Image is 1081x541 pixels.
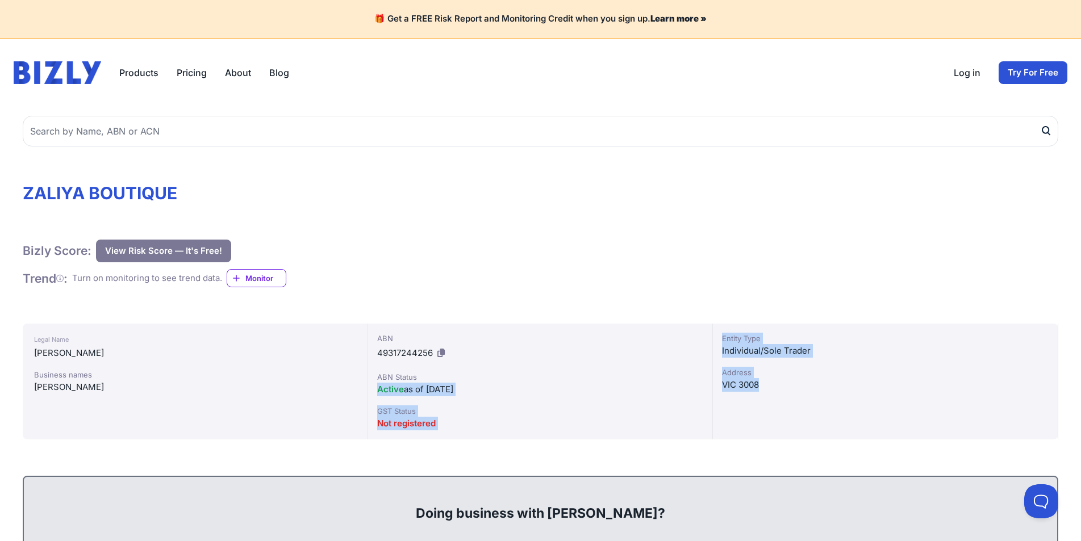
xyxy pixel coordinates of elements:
div: Doing business with [PERSON_NAME]? [35,486,1046,522]
div: Turn on monitoring to see trend data. [72,272,222,285]
h1: Bizly Score: [23,243,91,258]
span: Not registered [377,418,436,429]
div: ABN [377,333,704,344]
span: 49317244256 [377,347,433,358]
div: GST Status [377,405,704,417]
span: Monitor [245,272,286,284]
a: Try For Free [999,61,1067,84]
a: Monitor [227,269,286,287]
div: as of [DATE] [377,383,704,396]
div: ABN Status [377,371,704,383]
div: Business names [34,369,356,380]
button: View Risk Score — It's Free! [96,240,231,262]
h1: Trend : [23,271,68,286]
div: [PERSON_NAME] [34,380,356,394]
button: Products [119,66,158,79]
div: Individual/Sole Trader [722,344,1049,358]
a: About [225,66,251,79]
h4: 🎁 Get a FREE Risk Report and Monitoring Credit when you sign up. [14,14,1067,24]
a: Log in [954,66,980,79]
div: [PERSON_NAME] [34,346,356,360]
a: Blog [269,66,289,79]
div: Legal Name [34,333,356,346]
h1: ZALIYA BOUTIQUE [23,183,1058,203]
div: Entity Type [722,333,1049,344]
a: Learn more » [650,13,707,24]
div: Address [722,367,1049,378]
div: VIC 3008 [722,378,1049,392]
input: Search by Name, ABN or ACN [23,116,1058,146]
span: Active [377,384,404,395]
iframe: Toggle Customer Support [1024,484,1058,518]
a: Pricing [177,66,207,79]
